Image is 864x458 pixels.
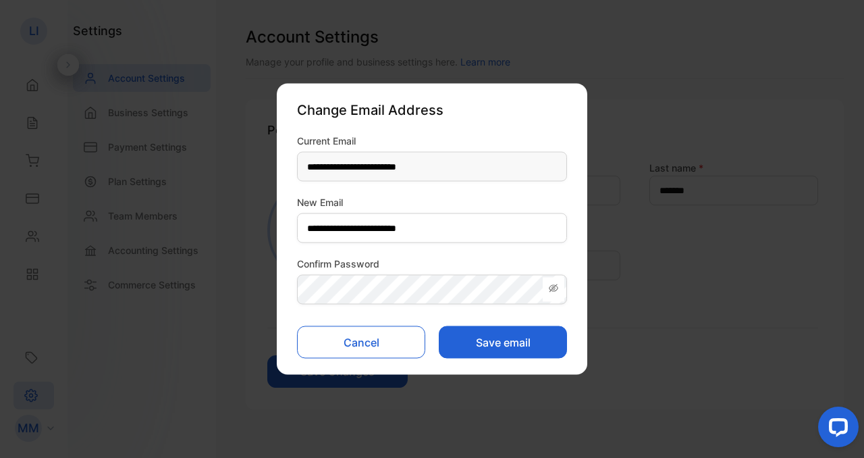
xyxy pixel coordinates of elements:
[297,257,567,271] label: Confirm Password
[297,100,567,120] p: Change Email Address
[297,195,567,209] label: New Email
[297,134,567,148] label: Current Email
[807,401,864,458] iframe: LiveChat chat widget
[297,326,425,359] button: Cancel
[439,326,567,359] button: Save email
